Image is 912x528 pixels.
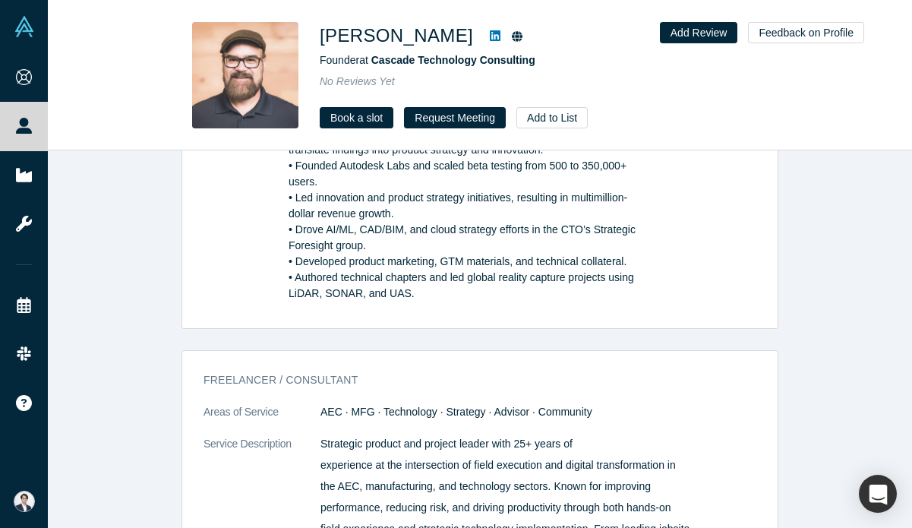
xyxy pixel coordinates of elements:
[320,500,756,516] p: performance, reducing risk, and driving productivity through both hands-on
[516,107,588,128] button: Add to List
[192,22,298,128] img: Shaan Hurley's Profile Image
[320,436,756,452] p: Strategic product and project leader with 25+ years of
[320,457,756,473] p: experience at the intersection of field execution and digital transformation in
[371,54,535,66] a: Cascade Technology Consulting
[320,22,473,49] h1: [PERSON_NAME]
[748,22,864,43] button: Feedback on Profile
[320,75,395,87] span: No Reviews Yet
[14,16,35,37] img: Alchemist Vault Logo
[14,491,35,512] img: Eisuke Shimizu's Account
[289,62,645,302] p: Strategic and Technical Roles • Worked directly with customers to improve their use of Autodesk p...
[204,404,320,436] dt: Areas of Service
[320,404,756,420] dd: AEC · MFG · Technology · Strategy · Advisor · Community
[660,22,738,43] button: Add Review
[320,479,756,495] p: the AEC, manufacturing, and technology sectors. Known for improving
[404,107,506,128] button: Request Meeting
[320,107,393,128] a: Book a slot
[204,372,735,388] h3: Freelancer / Consultant
[645,41,756,308] div: [DATE] - [DATE]
[320,54,535,66] span: Founder at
